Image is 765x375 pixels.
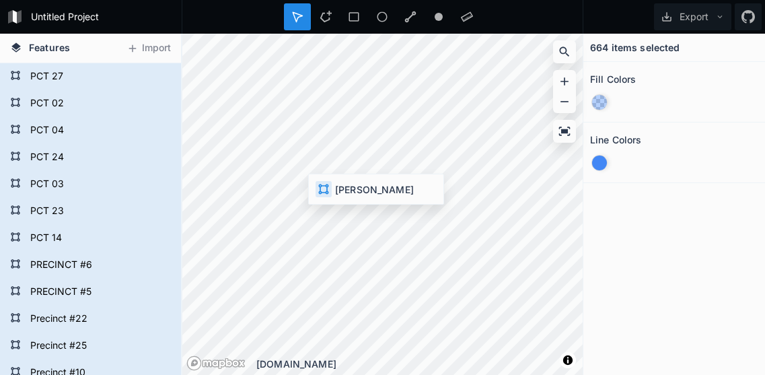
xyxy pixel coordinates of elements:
[654,3,731,30] button: Export
[186,355,246,371] a: Mapbox logo
[590,40,680,55] h4: 664 items selected
[590,129,642,150] h2: Line Colors
[256,357,583,371] div: [DOMAIN_NAME]
[29,40,70,55] span: Features
[120,38,178,59] button: Import
[590,69,636,90] h2: Fill Colors
[564,353,572,368] span: Toggle attribution
[560,352,576,368] button: Toggle attribution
